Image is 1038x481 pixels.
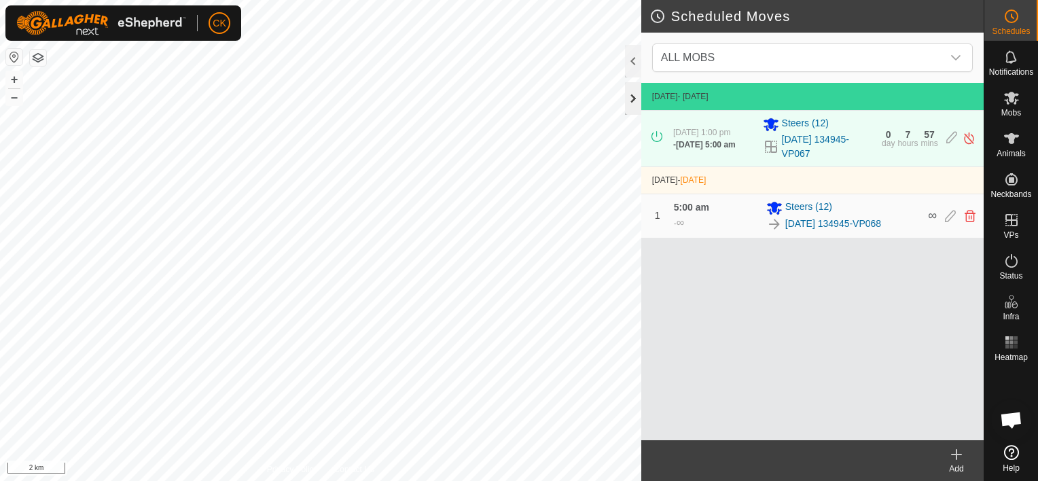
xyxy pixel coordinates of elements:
a: Privacy Policy [267,463,318,476]
img: To [766,216,783,232]
span: Help [1003,464,1020,472]
span: VPs [1003,231,1018,239]
span: Status [999,272,1022,280]
span: Infra [1003,313,1019,321]
div: hours [897,139,918,147]
div: Add [929,463,984,475]
div: mins [920,139,937,147]
a: Contact Us [334,463,374,476]
span: Neckbands [990,190,1031,198]
button: – [6,89,22,105]
div: 7 [906,130,911,139]
h2: Scheduled Moves [649,8,984,24]
div: 0 [886,130,891,139]
a: [DATE] 134945-VP068 [785,217,881,231]
span: Schedules [992,27,1030,35]
span: [DATE] [652,175,678,185]
div: - [673,139,736,151]
span: Heatmap [995,353,1028,361]
div: Open chat [991,399,1032,440]
span: Animals [997,149,1026,158]
span: ALL MOBS [661,52,715,63]
span: 5:00 am [674,202,709,213]
span: 1 [655,210,660,221]
img: Turn off schedule move [963,131,976,145]
div: dropdown trigger [942,44,969,71]
button: + [6,71,22,88]
a: [DATE] 134945-VP067 [782,132,874,161]
span: CK [213,16,226,31]
span: Notifications [989,68,1033,76]
span: [DATE] 1:00 pm [673,128,730,137]
div: - [674,215,684,231]
span: [DATE] 5:00 am [676,140,736,149]
span: Steers (12) [785,200,832,216]
a: Help [984,440,1038,478]
span: - [678,175,706,185]
div: 57 [924,130,935,139]
span: [DATE] [652,92,678,101]
div: day [882,139,895,147]
button: Map Layers [30,50,46,66]
span: Mobs [1001,109,1021,117]
span: Steers (12) [782,116,829,132]
span: - [DATE] [678,92,709,101]
button: Reset Map [6,49,22,65]
img: Gallagher Logo [16,11,186,35]
span: ALL MOBS [656,44,942,71]
span: ∞ [677,217,684,228]
span: [DATE] [681,175,706,185]
span: ∞ [928,209,937,222]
